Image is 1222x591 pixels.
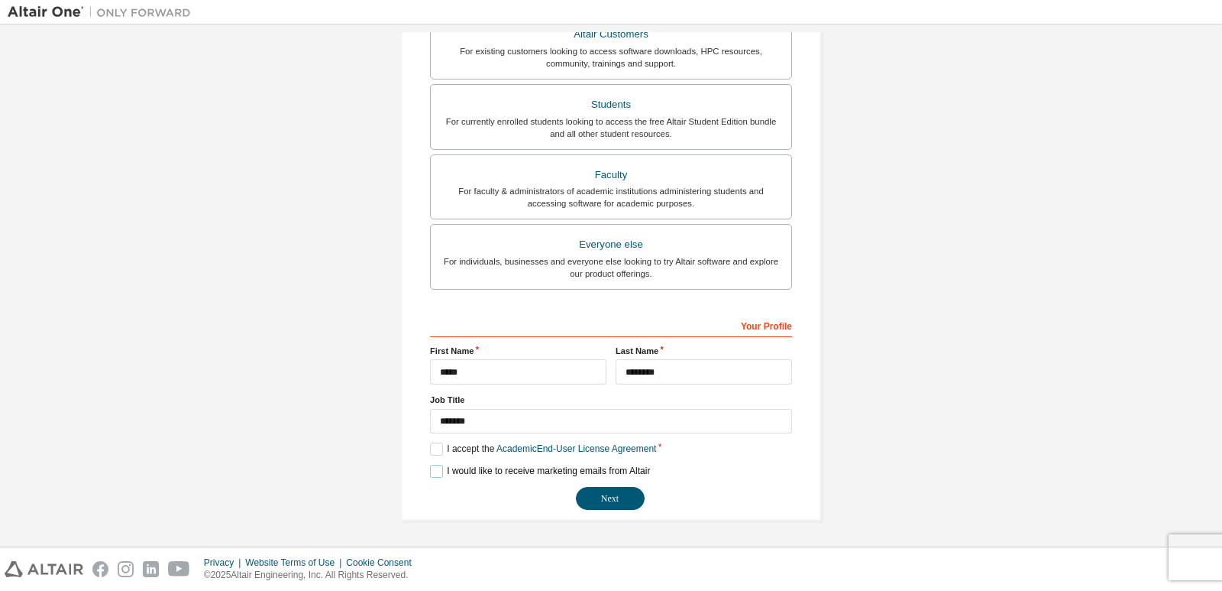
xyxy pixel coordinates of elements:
div: For faculty & administrators of academic institutions administering students and accessing softwa... [440,185,782,209]
label: Last Name [616,345,792,357]
div: Privacy [204,557,245,569]
img: instagram.svg [118,561,134,577]
div: For existing customers looking to access software downloads, HPC resources, community, trainings ... [440,45,782,70]
div: For individuals, businesses and everyone else looking to try Altair software and explore our prod... [440,255,782,280]
div: Your Profile [430,313,792,337]
div: Website Terms of Use [245,557,346,569]
p: © 2025 Altair Engineering, Inc. All Rights Reserved. [204,569,421,582]
label: Job Title [430,394,792,406]
img: Altair One [8,5,199,20]
div: Students [440,94,782,115]
label: I accept the [430,443,656,456]
img: youtube.svg [168,561,190,577]
img: altair_logo.svg [5,561,83,577]
div: Cookie Consent [346,557,420,569]
button: Next [576,487,645,510]
div: Altair Customers [440,24,782,45]
img: facebook.svg [92,561,108,577]
div: Everyone else [440,234,782,255]
div: For currently enrolled students looking to access the free Altair Student Edition bundle and all ... [440,115,782,140]
label: I would like to receive marketing emails from Altair [430,465,650,478]
label: First Name [430,345,606,357]
div: Faculty [440,164,782,186]
img: linkedin.svg [143,561,159,577]
a: Academic End-User License Agreement [496,443,656,454]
